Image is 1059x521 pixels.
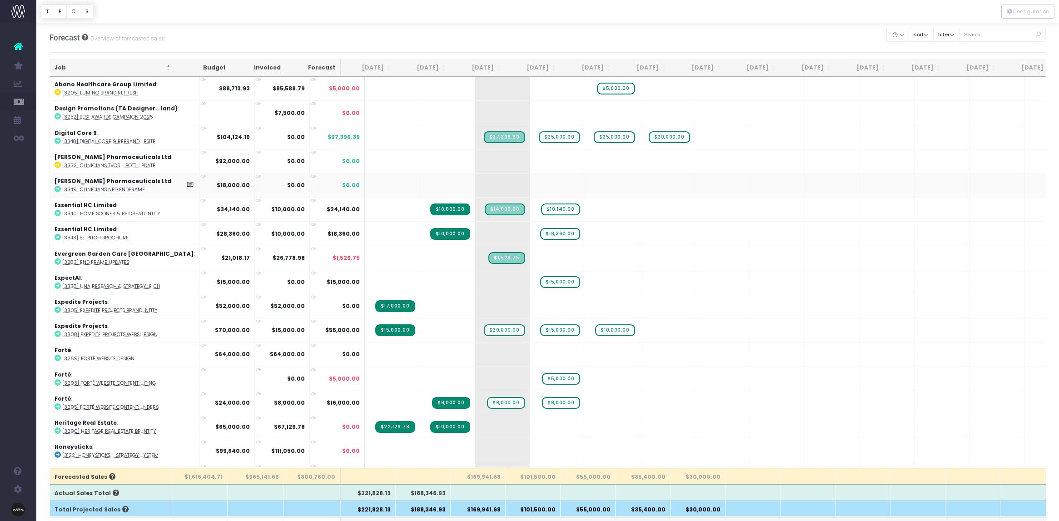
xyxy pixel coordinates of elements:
[230,59,285,77] th: Invoiced
[80,5,94,19] button: S
[50,270,200,294] td: :
[396,501,451,517] th: $188,346.93
[217,278,250,286] strong: $15,000.00
[55,129,97,137] strong: Digital Core 9
[50,59,175,77] th: Job: activate to sort column descending
[55,419,117,427] strong: Heritage Real Estate
[342,350,360,358] span: $0.00
[342,181,360,189] span: $0.00
[215,399,250,407] strong: $24,000.00
[341,484,396,501] th: $221,828.13
[41,5,54,19] button: T
[270,350,305,358] strong: $64,000.00
[50,318,200,342] td: :
[219,84,250,92] strong: $88,713.93
[270,302,305,310] strong: $52,000.00
[561,59,616,77] th: Oct 25: activate to sort column ascending
[341,501,396,517] th: $221,828.13
[62,234,129,241] abbr: [3343] Be. Pitch Brochure
[62,186,145,193] abbr: [3349] Clinicians NPD Endframe
[50,391,200,415] td: :
[396,484,451,501] th: $188,346.93
[540,276,580,288] span: wayahead Sales Forecast Item
[217,181,250,189] strong: $18,000.00
[540,228,580,240] span: wayahead Sales Forecast Item
[671,59,726,77] th: Dec 25: activate to sort column ascending
[945,59,1000,77] th: May 26: activate to sort column ascending
[55,80,156,88] strong: Abano Healthcare Group Limited
[616,59,671,77] th: Nov 25: activate to sort column ascending
[273,254,305,262] strong: $26,778.98
[217,205,250,213] strong: $34,140.00
[432,397,470,409] span: Streamtime Invoice: 3861 – [3295] Forté Website Content: Emotive Product Renders
[327,205,360,213] span: $24,140.00
[50,125,200,149] td: :
[451,59,506,77] th: Aug 25: activate to sort column ascending
[342,157,360,165] span: $0.00
[506,59,561,77] th: Sep 25: activate to sort column ascending
[55,298,108,306] strong: Expedite Projects
[284,468,341,484] th: $300,760.00
[342,302,360,310] span: $0.00
[329,375,360,383] span: $5,000.00
[50,342,200,366] td: :
[430,421,470,433] span: Streamtime Invoice: 3860 – [3290] Heritage Real Estate Brand Identity
[328,230,360,238] span: $18,360.00
[215,157,250,165] strong: $92,000.00
[55,274,81,282] strong: ExpectAI
[451,468,506,484] th: $169,941.68
[959,28,1046,42] input: Search...
[329,84,360,93] span: $5,000.00
[62,138,155,145] abbr: [3348] Digital Core 9 Rebrand & Website
[333,254,360,262] span: $1,529.75
[271,447,305,455] strong: $111,050.00
[50,149,200,173] td: :
[726,59,781,77] th: Jan 26: activate to sort column ascending
[62,452,159,459] abbr: [3122] Honeysticks - Strategy & Identity System
[55,201,117,209] strong: Essential HC Limited
[50,501,171,517] th: Total Projected Sales
[216,447,250,455] strong: $99,640.00
[228,468,284,484] th: $965,141.68
[487,397,525,409] span: wayahead Sales Forecast Item
[285,59,341,77] th: Forecast
[272,326,305,334] strong: $15,000.00
[327,399,360,407] span: $16,000.00
[561,501,616,517] th: $55,000.00
[271,205,305,213] strong: $10,000.00
[62,355,134,362] abbr: [3269] Forté Website Design
[55,473,115,481] span: Forecasted Sales
[890,59,945,77] th: Apr 26: activate to sort column ascending
[342,423,360,431] span: $0.00
[671,468,726,484] th: $30,000.00
[540,324,580,336] span: wayahead Sales Forecast Item
[287,133,305,141] strong: $0.00
[781,59,835,77] th: Feb 26: activate to sort column ascending
[62,162,155,169] abbr: [3332] Clinicians TVCs - Bottle, Lid & Consumer Video Update
[274,109,305,117] strong: $7,500.00
[287,278,305,286] strong: $0.00
[597,83,635,94] span: wayahead Sales Forecast Item
[375,324,415,336] span: Streamtime Invoice: 3852 – [3308] Expedite Projects Website Design
[50,246,200,270] td: :
[50,294,200,318] td: :
[55,346,71,354] strong: Forté
[933,28,960,42] button: filter
[62,259,129,266] abbr: [3283] End Frame Updates
[671,501,726,517] th: $30,000.00
[274,423,305,431] strong: $67,129.78
[327,278,360,286] span: $15,000.00
[542,373,580,385] span: wayahead Sales Forecast Item
[215,302,250,310] strong: $52,000.00
[62,283,160,290] abbr: [3338] Una Research & Strategy (Phase 01)
[62,331,158,338] abbr: [3308] Expedite Projects Website Design
[539,131,580,143] span: wayahead Sales Forecast Item
[54,5,67,19] button: F
[55,153,171,161] strong: [PERSON_NAME] Pharmaceuticals Ltd
[451,501,506,517] th: $169,941.68
[484,324,525,336] span: wayahead Sales Forecast Item
[328,133,360,141] span: $97,396.39
[41,5,94,19] div: Vertical button group
[341,59,396,77] th: Jun 25: activate to sort column ascending
[488,252,525,264] span: Streamtime Draft Invoice: 3870 – [3283] End Frame Updates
